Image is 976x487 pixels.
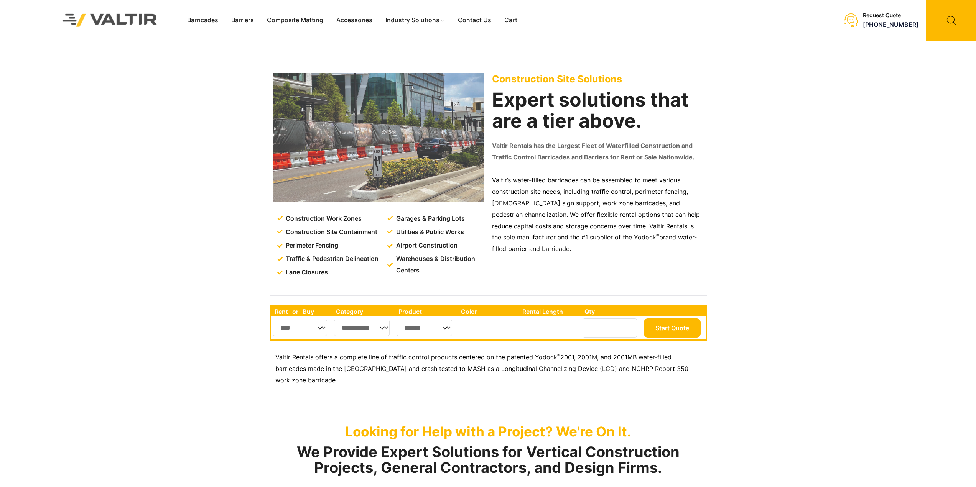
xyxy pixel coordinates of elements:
a: Cart [498,15,524,26]
a: Accessories [330,15,379,26]
button: Start Quote [644,318,701,338]
span: 2001, 2001M, and 2001MB water-filled barricades made in the [GEOGRAPHIC_DATA] and crash tested to... [275,353,688,384]
a: Barriers [225,15,260,26]
span: Utilities & Public Works [394,226,464,238]
th: Category [332,307,395,316]
h2: Expert solutions that are a tier above. [492,89,703,131]
th: Rent -or- Buy [271,307,332,316]
span: Warehouses & Distribution Centers [394,253,486,276]
span: Airport Construction [394,240,458,251]
th: Color [457,307,519,316]
th: Product [395,307,457,316]
span: Garages & Parking Lots [394,213,465,225]
span: Traffic & Pedestrian Delineation [284,253,379,265]
a: Barricades [181,15,225,26]
div: Request Quote [863,12,918,19]
th: Qty [581,307,642,316]
p: Looking for Help with a Project? We're On It. [270,423,707,439]
span: Valtir Rentals offers a complete line of traffic control products centered on the patented Yodock [275,353,557,361]
sup: ® [656,233,659,238]
th: Rental Length [518,307,581,316]
span: Lane Closures [284,267,328,278]
p: Construction Site Solutions [492,73,703,85]
p: Valtir Rentals has the Largest Fleet of Waterfilled Construction and Traffic Control Barricades a... [492,140,703,163]
span: Perimeter Fencing [284,240,338,251]
p: Valtir’s water-filled barricades can be assembled to meet various construction site needs, includ... [492,175,703,255]
img: Valtir Rentals [53,4,167,36]
span: Construction Work Zones [284,213,362,225]
sup: ® [557,353,560,358]
a: Industry Solutions [379,15,451,26]
h2: We Provide Expert Solutions for Vertical Construction Projects, General Contractors, and Design F... [270,444,707,476]
a: Composite Matting [260,15,330,26]
a: Contact Us [451,15,498,26]
span: Construction Site Containment [284,226,377,238]
a: [PHONE_NUMBER] [863,21,918,28]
